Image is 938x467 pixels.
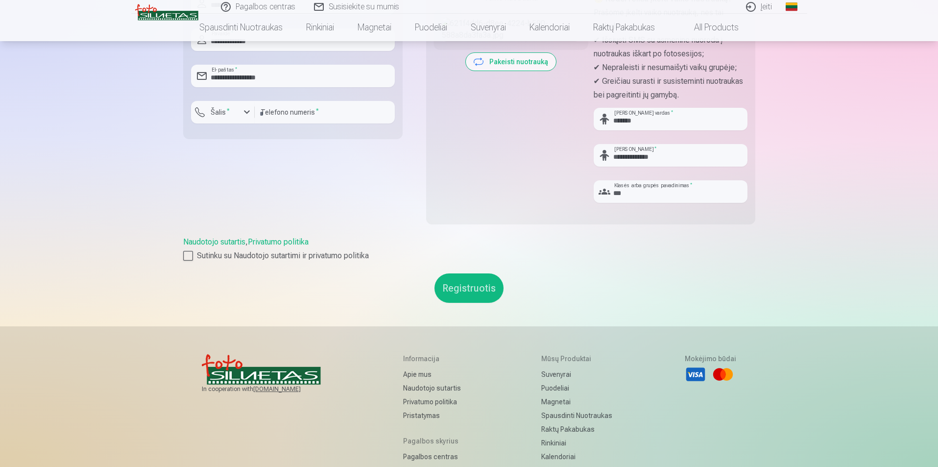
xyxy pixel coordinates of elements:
a: Magnetai [346,14,403,41]
a: Spausdinti nuotraukas [188,14,294,41]
button: Šalis* [191,101,255,123]
a: Kalendoriai [518,14,581,41]
p: ✔ Nepraleisti ir nesumaišyti vaikų grupėje; [594,61,747,74]
a: Kalendoriai [541,450,612,464]
a: Suvenyrai [459,14,518,41]
a: Spausdinti nuotraukas [541,409,612,422]
h5: Pagalbos skyrius [403,436,468,446]
a: Apie mus [403,368,468,381]
label: Šalis [207,107,234,117]
a: Privatumo politika [248,237,309,246]
div: , [183,236,755,262]
h5: Mūsų produktai [541,354,612,364]
img: /v3 [135,4,198,21]
button: Registruotis [434,273,504,303]
li: Visa [685,364,706,385]
a: Naudotojo sutartis [183,237,245,246]
span: In cooperation with [202,385,331,393]
a: Rinkiniai [294,14,346,41]
label: Sutinku su Naudotojo sutartimi ir privatumo politika [183,250,755,262]
a: [DOMAIN_NAME] [253,385,324,393]
a: Pagalbos centras [403,450,468,464]
button: Pakeisti nuotrauką [466,53,556,71]
a: Raktų pakabukas [581,14,667,41]
h5: Informacija [403,354,468,364]
a: Raktų pakabukas [541,422,612,436]
p: ✔ Greičiau surasti ir susisteminti nuotraukas bei pagreitinti jų gamybą. [594,74,747,102]
a: Naudotojo sutartis [403,381,468,395]
a: Puodeliai [403,14,459,41]
a: Puodeliai [541,381,612,395]
a: Magnetai [541,395,612,409]
a: Privatumo politika [403,395,468,409]
li: Mastercard [712,364,734,385]
a: Pristatymas [403,409,468,422]
a: Rinkiniai [541,436,612,450]
h5: Mokėjimo būdai [685,354,736,364]
a: All products [667,14,750,41]
a: Suvenyrai [541,368,612,381]
p: ✔ Išsiųsti SMS su asmenine nuoroda į nuotraukas iškart po fotosesijos; [594,33,747,61]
